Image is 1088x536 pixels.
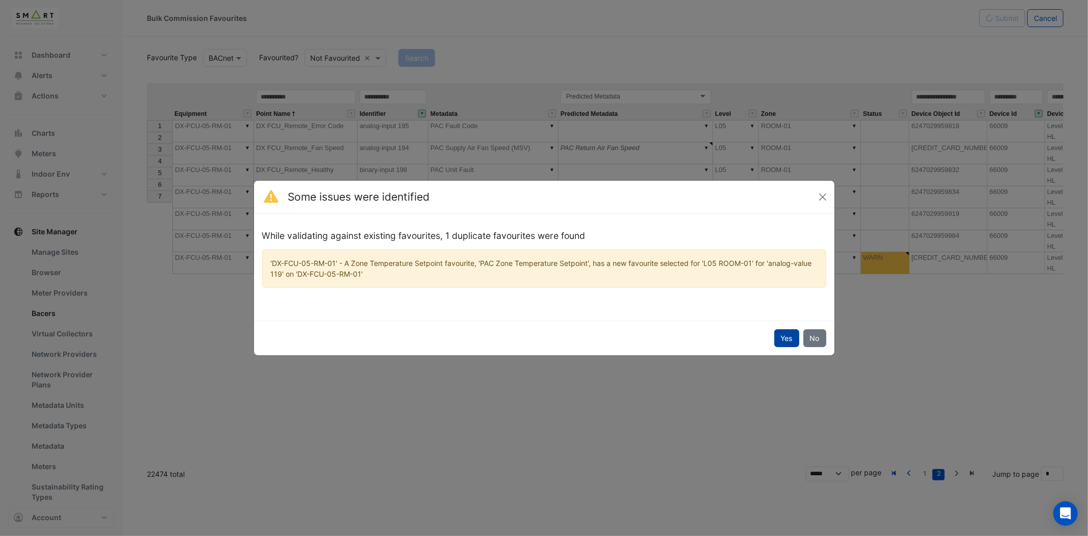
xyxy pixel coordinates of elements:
[803,329,826,347] button: No
[288,189,430,205] h4: Some issues were identified
[815,189,830,205] button: Close
[262,230,826,241] h5: While validating against existing favourites, 1 duplicate favourites were found
[774,329,799,347] button: Yes
[262,249,826,288] ngb-alert: 'DX-FCU-05-RM-01' - A Zone Temperature Setpoint favourite, 'PAC Zone Temperature Setpoint', has a...
[1053,501,1078,526] div: Open Intercom Messenger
